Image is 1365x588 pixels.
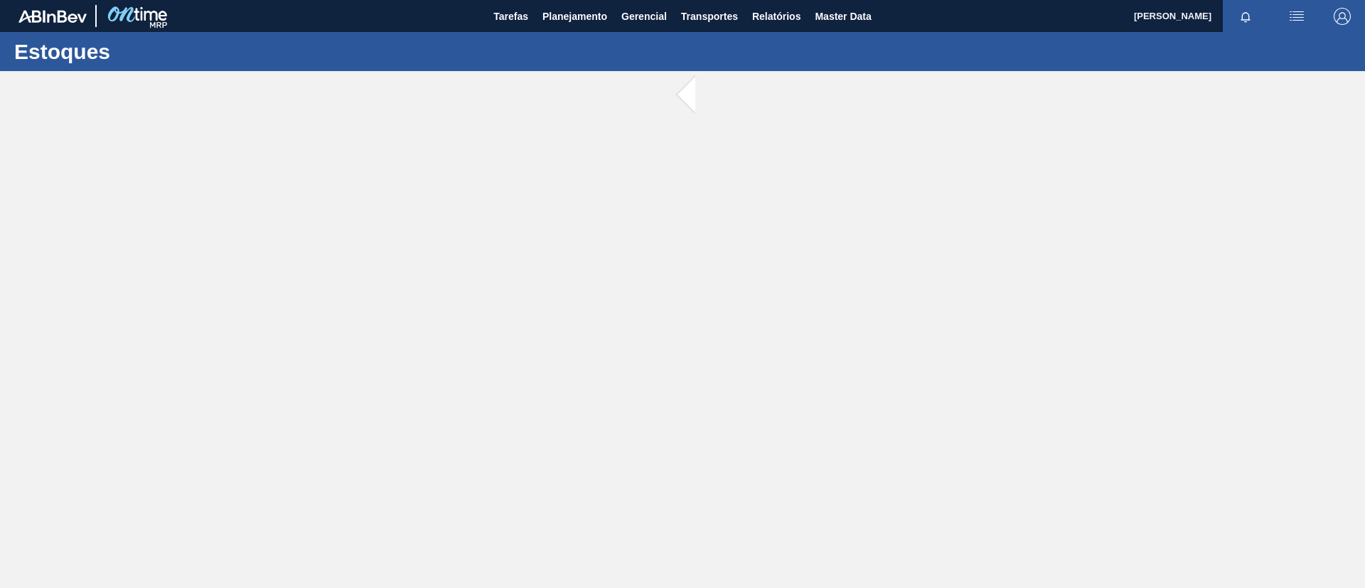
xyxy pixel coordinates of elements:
span: Master Data [815,8,871,25]
h1: Estoques [14,43,267,60]
span: Relatórios [752,8,801,25]
span: Tarefas [493,8,528,25]
span: Planejamento [542,8,607,25]
img: userActions [1288,8,1305,25]
span: Gerencial [621,8,667,25]
img: TNhmsLtSVTkK8tSr43FrP2fwEKptu5GPRR3wAAAABJRU5ErkJggg== [18,10,87,23]
img: Logout [1334,8,1351,25]
button: Notificações [1223,6,1268,26]
span: Transportes [681,8,738,25]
